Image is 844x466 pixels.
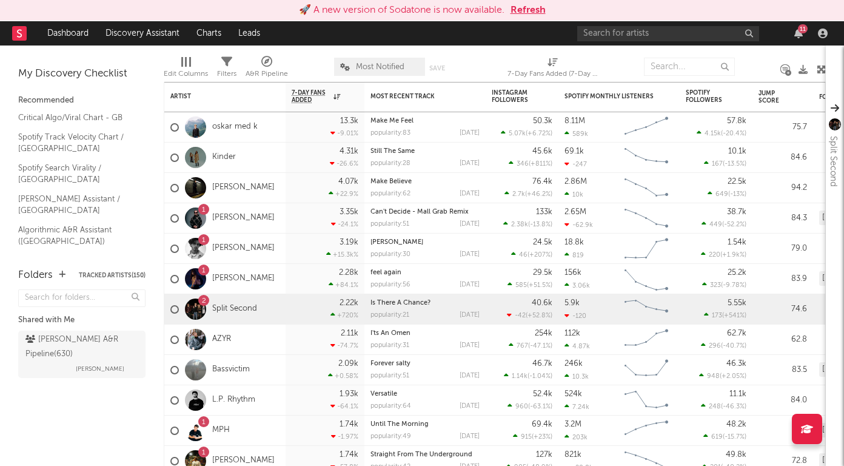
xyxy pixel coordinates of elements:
span: +6.72 % [527,130,551,137]
div: Edit Columns [164,67,208,81]
span: 2.7k [512,191,525,198]
div: Recommended [18,93,146,108]
div: [DATE] [460,282,480,288]
span: 649 [715,191,728,198]
div: 83.9 [759,272,807,286]
span: +46.2 % [527,191,551,198]
div: 69.4k [532,420,552,428]
div: 7-Day Fans Added (7-Day Fans Added) [507,67,598,81]
div: 22.5k [728,178,746,186]
svg: Chart title [619,294,674,325]
div: popularity: 64 [370,403,411,410]
svg: Chart title [619,385,674,416]
div: [DATE] [460,403,480,410]
div: Versatile [370,391,480,397]
div: -24.1 % [331,220,358,228]
a: Versatile [370,391,397,397]
span: +51.5 % [529,282,551,289]
div: 83.5 [759,363,807,377]
a: [PERSON_NAME] [370,239,423,246]
div: ( ) [701,251,746,258]
div: 79.0 [759,241,807,256]
span: 915 [521,434,532,441]
div: Is There A Chance? [370,300,480,306]
a: L.P. Rhythm [212,395,255,405]
div: Still The Same [370,148,480,155]
div: ( ) [704,160,746,167]
a: I'ts An Omen [370,330,410,337]
a: MPH [212,425,230,436]
div: 10.3k [564,373,589,380]
span: 323 [710,282,721,289]
div: popularity: 83 [370,130,410,137]
div: ( ) [513,433,552,441]
div: Spotify Monthly Listeners [564,93,655,100]
svg: Chart title [619,325,674,355]
svg: Chart title [619,416,674,446]
div: 2.09k [338,360,358,368]
div: [DATE] [460,130,480,137]
div: ( ) [702,220,746,228]
svg: Chart title [619,234,674,264]
div: 84.6 [759,150,807,165]
div: popularity: 49 [370,433,411,440]
div: 589k [564,130,588,138]
div: Shared with Me [18,313,146,328]
div: -120 [564,312,586,320]
div: Straight From The Underground [370,451,480,458]
a: Spotify Track Velocity Chart / [GEOGRAPHIC_DATA] [18,130,133,155]
a: AZYR [212,334,231,345]
div: Artist [170,93,261,100]
div: feel again [370,269,480,276]
div: [PERSON_NAME] A&R Pipeline ( 630 ) [25,333,135,362]
div: 3.2M [564,420,581,428]
a: feel again [370,269,401,276]
div: 246k [564,360,583,368]
div: 84.0 [759,393,807,408]
span: -63.1 % [530,404,551,410]
svg: Chart title [619,112,674,143]
div: 49.8k [726,451,746,459]
span: -9.78 % [723,282,745,289]
svg: Chart title [619,203,674,234]
div: 1.93k [340,390,358,398]
a: Split Second [212,304,257,314]
span: 585 [515,282,527,289]
div: ( ) [507,311,552,319]
div: +84.1 % [329,281,358,289]
a: Charts [188,21,230,46]
div: 18.8k [564,238,584,246]
svg: Chart title [619,173,674,203]
div: 2.22k [340,299,358,307]
span: 5.07k [509,130,526,137]
div: ( ) [697,129,746,137]
button: Save [429,65,445,72]
div: popularity: 28 [370,160,410,167]
div: Most Recent Track [370,93,461,100]
span: 449 [709,221,722,228]
span: Most Notified [356,63,404,71]
span: 4.15k [705,130,721,137]
svg: Chart title [619,355,674,385]
input: Search for folders... [18,289,146,307]
a: oskar med k [212,122,258,132]
a: Algorithmic A&R Assistant ([GEOGRAPHIC_DATA]) [18,223,133,248]
div: 84.3 [759,211,807,226]
div: 40.6k [532,299,552,307]
span: -13 % [730,191,745,198]
div: 13.3k [340,117,358,125]
div: 1.74k [340,420,358,428]
div: Instagram Followers [492,89,534,104]
div: -26.6 % [330,160,358,167]
a: Make Me Feel [370,118,414,124]
div: +15.3k % [326,251,358,258]
div: popularity: 21 [370,312,409,319]
div: 254k [535,329,552,337]
span: 296 [709,343,721,349]
div: +720 % [330,311,358,319]
a: [PERSON_NAME] [212,243,275,254]
div: 524k [564,390,582,398]
div: Folders [18,268,53,283]
div: +22.9 % [329,190,358,198]
div: Edit Columns [164,52,208,87]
